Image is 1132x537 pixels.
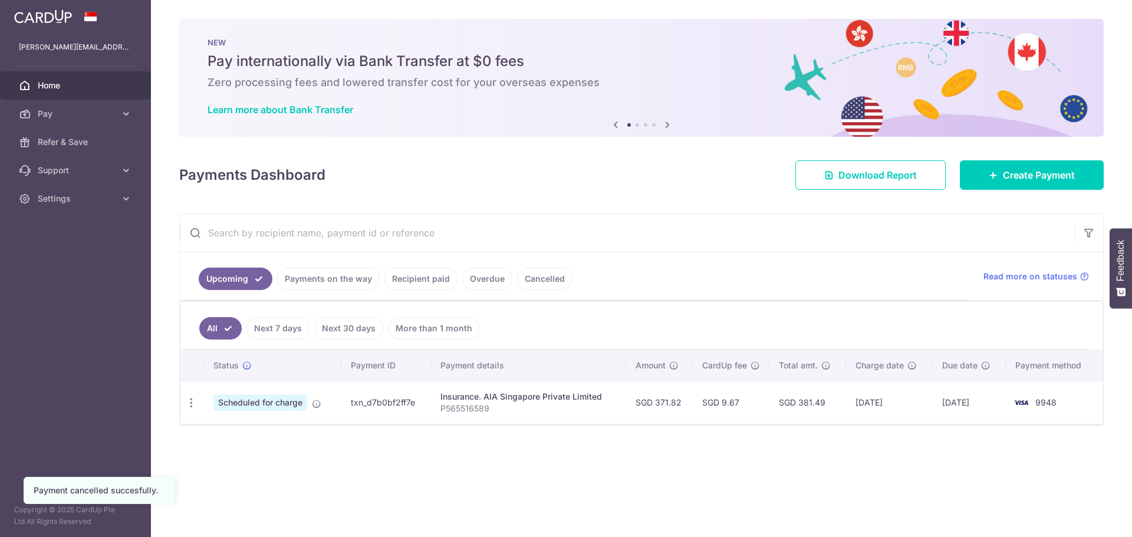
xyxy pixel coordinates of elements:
th: Payment details [431,350,626,381]
span: Status [213,360,239,371]
a: More than 1 month [388,317,480,340]
td: SGD 371.82 [626,381,693,424]
td: [DATE] [933,381,1005,424]
iframe: Opens a widget where you can find more information [1057,502,1120,531]
span: Charge date [855,360,904,371]
span: Total amt. [779,360,818,371]
a: Recipient paid [384,268,458,290]
div: Payment cancelled succesfully. [34,485,164,496]
a: Download Report [795,160,946,190]
span: Support [38,164,116,176]
h6: Zero processing fees and lowered transfer cost for your overseas expenses [208,75,1075,90]
a: Cancelled [517,268,572,290]
p: [PERSON_NAME][EMAIL_ADDRESS][DOMAIN_NAME] [19,41,132,53]
th: Payment method [1006,350,1103,381]
span: CardUp fee [702,360,747,371]
span: Refer & Save [38,136,116,148]
a: All [199,317,242,340]
span: Create Payment [1003,168,1075,182]
span: Settings [38,193,116,205]
td: SGD 9.67 [693,381,769,424]
td: SGD 381.49 [769,381,846,424]
img: Bank transfer banner [179,19,1104,137]
span: Pay [38,108,116,120]
a: Overdue [462,268,512,290]
td: txn_d7b0bf2ff7e [341,381,432,424]
h4: Payments Dashboard [179,164,325,186]
p: P565516589 [440,403,617,414]
a: Payments on the way [277,268,380,290]
a: Read more on statuses [983,271,1089,282]
img: Bank Card [1009,396,1033,410]
span: Amount [636,360,666,371]
span: 9948 [1035,397,1057,407]
h5: Pay internationally via Bank Transfer at $0 fees [208,52,1075,71]
a: Next 7 days [246,317,310,340]
span: Scheduled for charge [213,394,307,411]
span: Read more on statuses [983,271,1077,282]
p: NEW [208,38,1075,47]
img: CardUp [14,9,72,24]
a: Upcoming [199,268,272,290]
a: Create Payment [960,160,1104,190]
div: Insurance. AIA Singapore Private Limited [440,391,617,403]
span: Download Report [838,168,917,182]
td: [DATE] [846,381,933,424]
span: Home [38,80,116,91]
input: Search by recipient name, payment id or reference [180,214,1075,252]
th: Payment ID [341,350,432,381]
span: Due date [942,360,978,371]
a: Next 30 days [314,317,383,340]
a: Learn more about Bank Transfer [208,104,353,116]
button: Feedback - Show survey [1110,228,1132,308]
span: Feedback [1115,240,1126,281]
